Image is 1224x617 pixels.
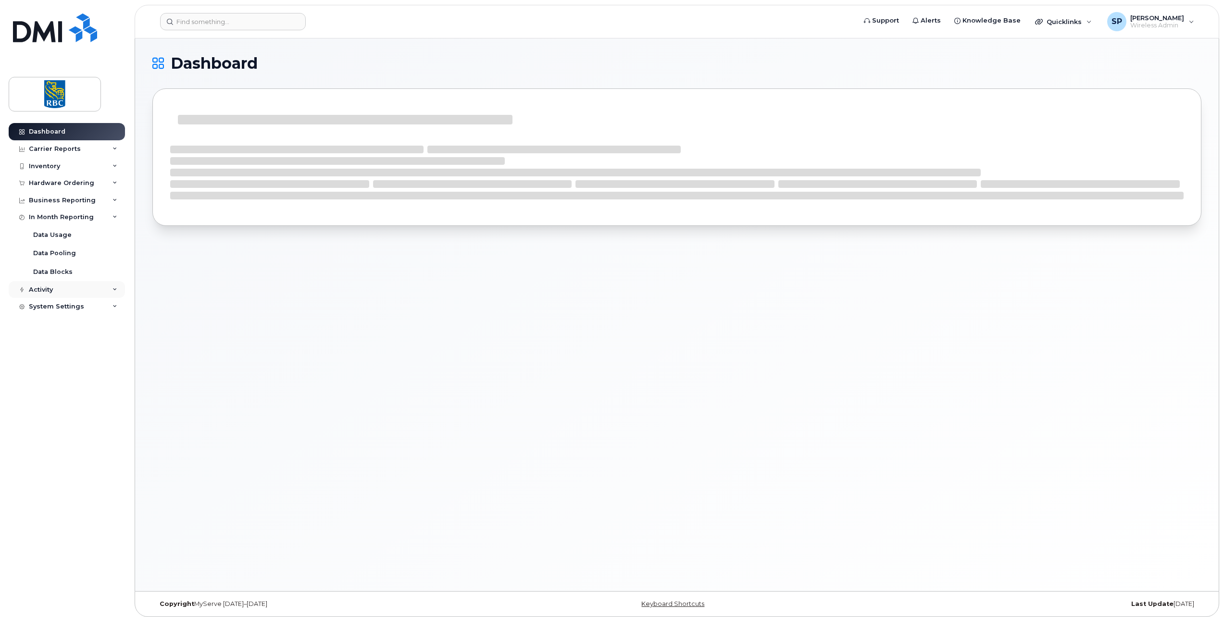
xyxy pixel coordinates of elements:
[160,600,194,607] strong: Copyright
[641,600,704,607] a: Keyboard Shortcuts
[852,600,1201,608] div: [DATE]
[171,56,258,71] span: Dashboard
[1131,600,1174,607] strong: Last Update
[152,600,502,608] div: MyServe [DATE]–[DATE]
